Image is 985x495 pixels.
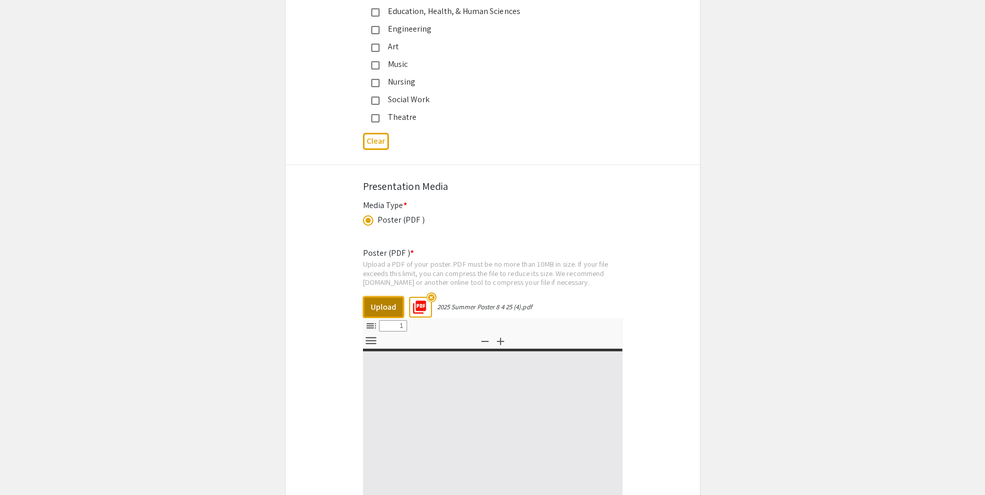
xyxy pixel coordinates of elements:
[8,448,44,487] iframe: Chat
[363,178,623,194] div: Presentation Media
[380,93,598,106] div: Social Work
[380,58,598,71] div: Music
[426,292,436,302] mat-icon: highlight_off
[362,334,380,349] button: Tools
[362,318,380,333] button: Toggle Sidebar
[363,247,414,258] mat-label: Poster (PDF )
[363,133,389,150] button: Clear
[363,200,407,211] mat-label: Media Type
[377,214,425,226] div: Poster (PDF )
[380,23,598,35] div: Engineering
[437,302,532,311] div: 2025 Summer Poster 8 4 25 (4).pdf
[363,296,404,318] button: Upload
[380,5,598,18] div: Education, Health, & Human Sciences
[380,76,598,88] div: Nursing
[476,334,494,349] button: Zoom Out
[409,296,424,312] mat-icon: picture_as_pdf
[492,334,509,349] button: Zoom In
[380,40,598,53] div: Art
[363,259,623,287] div: Upload a PDF of your poster. PDF must be no more than 10MB in size. If your file exceeds this lim...
[380,111,598,123] div: Theatre
[379,320,407,332] input: Page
